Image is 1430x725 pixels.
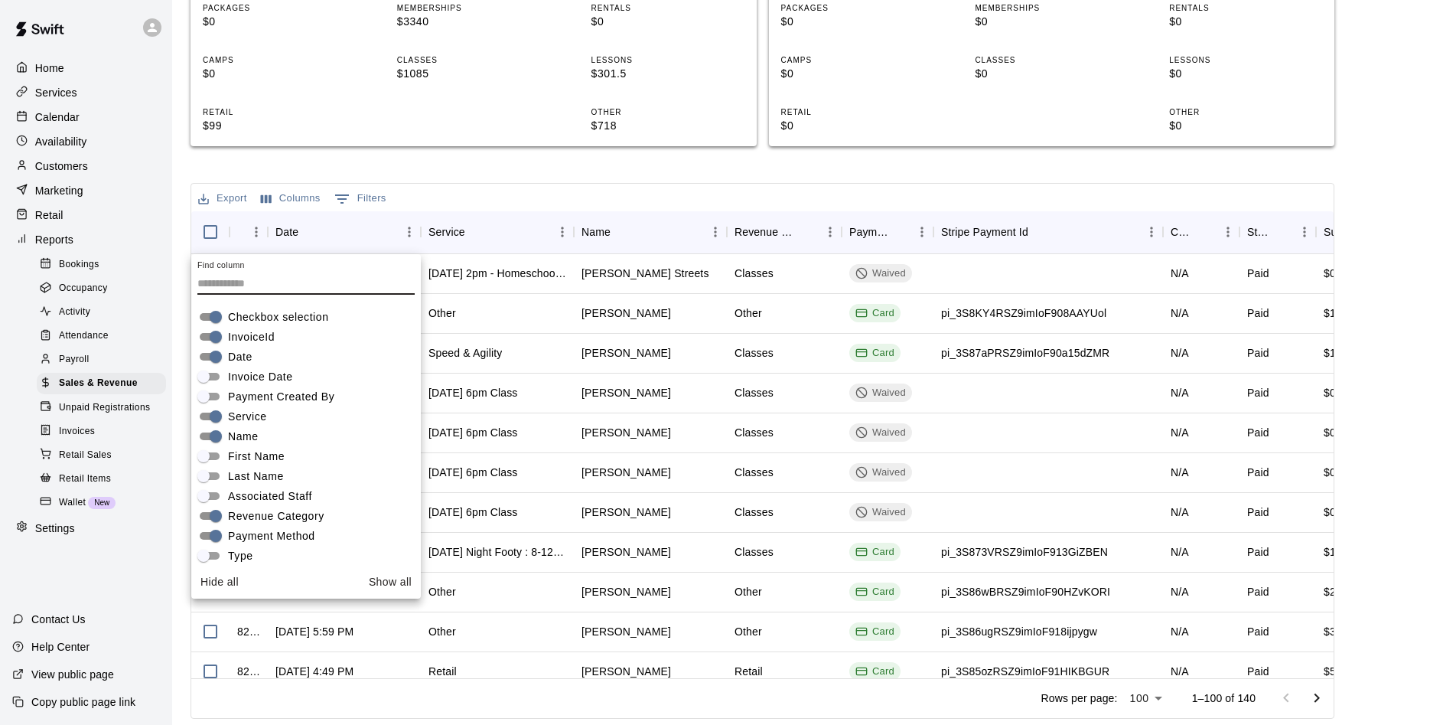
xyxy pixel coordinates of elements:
[1195,221,1217,243] button: Sort
[228,409,267,425] span: Service
[12,179,160,202] a: Marketing
[12,106,160,129] div: Calendar
[581,465,671,480] div: RANDY BELLI
[735,266,774,281] div: Classes
[35,521,75,536] p: Settings
[37,467,172,491] a: Retail Items
[59,257,99,273] span: Bookings
[1324,465,1351,480] div: $0.00
[228,488,312,505] span: Associated Staff
[855,505,906,520] div: Waived
[1324,624,1363,639] div: $310.00
[1247,266,1269,281] div: Paid
[1247,544,1269,560] div: Paid
[59,448,112,463] span: Retail Sales
[735,425,774,440] div: Classes
[1324,584,1363,599] div: $233.00
[203,106,356,118] p: RETAIL
[228,469,284,485] span: Last Name
[855,426,906,440] div: Waived
[59,305,90,320] span: Activity
[1247,385,1269,400] div: Paid
[37,325,172,348] a: Attendance
[428,465,518,480] div: Monday 6pm Class
[237,664,260,679] div: 820029
[275,664,353,679] div: Sep 16, 2025, 4:49 PM
[849,211,889,253] div: Payment Method
[591,106,744,118] p: OTHER
[581,385,671,400] div: RANDY BELLI
[228,309,328,325] span: Checkbox selection
[975,14,1128,30] p: $0
[1171,544,1189,560] div: N/A
[1028,221,1050,243] button: Sort
[37,254,166,276] div: Bookings
[581,584,671,599] div: Tessa Lysak
[268,211,421,253] div: Date
[735,624,762,639] div: Other
[591,54,744,66] p: LESSONS
[59,352,89,367] span: Payroll
[842,211,933,253] div: Payment Method
[781,118,934,134] p: $0
[12,81,160,104] div: Services
[1247,305,1269,321] div: Paid
[591,14,744,30] p: $0
[230,211,268,253] div: InvoiceId
[581,624,671,639] div: Anthony carmack
[1171,385,1189,400] div: N/A
[1169,54,1322,66] p: LESSONS
[855,266,906,281] div: Waived
[37,373,166,394] div: Sales & Revenue
[37,325,166,347] div: Attendance
[59,328,109,344] span: Attendance
[1217,220,1239,243] button: Menu
[581,266,709,281] div: Amanda Streets
[855,465,906,480] div: Waived
[88,498,116,507] span: New
[37,397,166,419] div: Unpaid Registrations
[735,584,762,599] div: Other
[1171,584,1189,599] div: N/A
[591,118,744,134] p: $718
[363,568,418,596] button: Show all
[228,349,252,365] span: Date
[331,187,390,211] button: Show filters
[781,106,934,118] p: RETAIL
[1171,345,1189,361] div: N/A
[591,66,744,82] p: $301.5
[12,204,160,227] a: Retail
[228,369,293,385] span: Invoice Date
[428,385,518,400] div: Monday 6pm Class
[1124,687,1168,710] div: 100
[1239,211,1316,253] div: Status
[1324,266,1351,281] div: $0.00
[35,207,64,223] p: Retail
[1247,624,1269,639] div: Paid
[855,386,906,400] div: Waived
[855,306,894,321] div: Card
[941,544,1108,560] div: pi_3S873VRSZ9imIoF913GiZBEN
[35,232,73,247] p: Reports
[428,266,566,281] div: Wednesday 2pm - Homeschool Soccer Class
[1324,425,1351,440] div: $0.00
[1171,425,1189,440] div: N/A
[1324,505,1351,520] div: $0.00
[1324,305,1363,321] div: $100.00
[1140,220,1163,243] button: Menu
[12,155,160,178] div: Customers
[37,421,166,443] div: Invoices
[31,612,86,627] p: Contact Us
[735,505,774,520] div: Classes
[203,66,356,82] p: $0
[855,585,894,599] div: Card
[735,211,797,253] div: Revenue Category
[228,329,275,345] span: InvoiceId
[855,346,894,361] div: Card
[421,211,574,253] div: Service
[12,57,160,80] a: Home
[551,220,574,243] button: Menu
[191,254,421,599] div: Select columns
[37,396,172,420] a: Unpaid Registrations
